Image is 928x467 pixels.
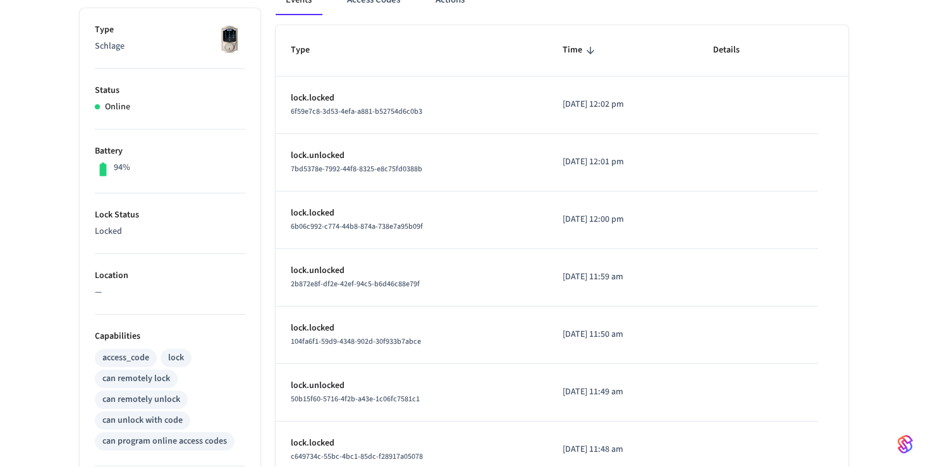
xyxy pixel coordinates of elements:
[291,322,532,335] p: lock.locked
[95,209,245,222] p: Lock Status
[102,351,149,365] div: access_code
[95,330,245,343] p: Capabilities
[105,100,130,114] p: Online
[291,149,532,162] p: lock.unlocked
[102,435,227,448] div: can program online access codes
[898,434,913,454] img: SeamLogoGradient.69752ec5.svg
[95,286,245,299] p: —
[168,351,184,365] div: lock
[291,40,326,60] span: Type
[563,155,683,169] p: [DATE] 12:01 pm
[291,164,422,174] span: 7bd5378e-7992-44f8-8325-e8c75fd0388b
[95,225,245,238] p: Locked
[95,269,245,282] p: Location
[563,98,683,111] p: [DATE] 12:02 pm
[291,207,532,220] p: lock.locked
[291,279,420,289] span: 2b872e8f-df2e-42ef-94c5-b6d46c88e79f
[291,379,532,392] p: lock.unlocked
[563,443,683,456] p: [DATE] 11:48 am
[563,40,599,60] span: Time
[95,145,245,158] p: Battery
[102,393,180,406] div: can remotely unlock
[102,414,183,427] div: can unlock with code
[95,23,245,37] p: Type
[114,161,130,174] p: 94%
[95,40,245,53] p: Schlage
[563,328,683,341] p: [DATE] 11:50 am
[291,437,532,450] p: lock.locked
[291,336,421,347] span: 104fa6f1-59d9-4348-902d-30f933b7abce
[102,372,170,385] div: can remotely lock
[291,264,532,277] p: lock.unlocked
[291,394,420,404] span: 50b15f60-5716-4f2b-a43e-1c06fc7581c1
[563,385,683,399] p: [DATE] 11:49 am
[713,40,756,60] span: Details
[291,451,423,462] span: c649734c-55bc-4bc1-85dc-f28917a05078
[95,84,245,97] p: Status
[214,23,245,55] img: Schlage Sense Smart Deadbolt with Camelot Trim, Front
[563,270,683,284] p: [DATE] 11:59 am
[291,92,532,105] p: lock.locked
[563,213,683,226] p: [DATE] 12:00 pm
[291,221,423,232] span: 6b06c992-c774-44b8-874a-738e7a95b09f
[291,106,422,117] span: 6f59e7c8-3d53-4efa-a881-b52754d6c0b3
